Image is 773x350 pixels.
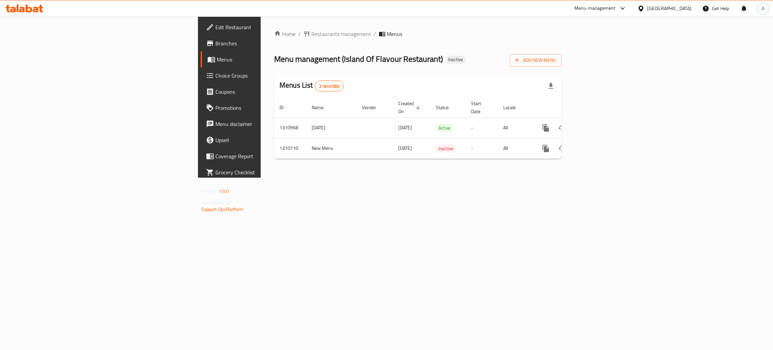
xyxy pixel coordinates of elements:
div: [GEOGRAPHIC_DATA] [647,5,691,12]
span: Edit Restaurant [215,23,322,31]
span: ID [279,103,292,112]
td: All [498,118,532,138]
td: New Menu [306,138,357,159]
div: Inactive [446,56,466,64]
span: Get support on: [201,198,232,207]
div: Menu-management [574,4,616,12]
div: Export file [543,78,559,94]
a: Grocery Checklist [201,164,327,180]
span: Choice Groups [215,72,322,80]
span: Restaurants management [311,30,371,38]
div: Inactive [436,144,456,152]
a: Coupons [201,84,327,100]
a: Restaurants management [303,30,371,38]
a: Coverage Report [201,148,327,164]
span: Coupons [215,88,322,96]
span: Version: [201,187,218,195]
button: more [538,140,554,157]
a: Edit Restaurant [201,19,327,35]
a: Menu disclaimer [201,116,327,132]
a: Menus [201,51,327,68]
span: Vendor [362,103,385,112]
span: Branches [215,39,322,47]
span: [DATE] [398,144,412,152]
span: Inactive [436,145,456,152]
span: Menu disclaimer [215,120,322,128]
span: Locale [503,103,524,112]
span: Active [436,124,453,132]
span: Add New Menu [515,56,556,64]
th: Actions [532,97,608,118]
span: Start Date [471,99,490,116]
span: 2 record(s) [315,83,344,89]
td: [DATE] [306,118,357,138]
button: Change Status [554,140,570,157]
span: Upsell [215,136,322,144]
a: Upsell [201,132,327,148]
span: A [762,5,764,12]
span: Grocery Checklist [215,168,322,176]
td: - [466,138,498,159]
li: / [374,30,376,38]
button: Add New Menu [510,54,562,67]
span: Created On [398,99,422,116]
span: Inactive [446,57,466,62]
span: Name [312,103,332,112]
span: [DATE] [398,123,412,132]
a: Branches [201,35,327,51]
span: Menu management ( Island Of Flavour Restaurant ) [274,51,443,67]
span: Status [436,103,458,112]
span: Menus [387,30,402,38]
a: Promotions [201,100,327,116]
table: enhanced table [274,97,608,159]
td: All [498,138,532,159]
a: Support.OpsPlatform [201,205,244,214]
span: 1.0.0 [219,187,229,195]
button: more [538,120,554,136]
div: Total records count [315,81,344,91]
button: Change Status [554,120,570,136]
span: Coverage Report [215,152,322,160]
h2: Menus List [279,80,344,91]
a: Choice Groups [201,68,327,84]
nav: breadcrumb [274,30,562,38]
td: - [466,118,498,138]
span: Menus [217,55,322,63]
span: Promotions [215,104,322,112]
